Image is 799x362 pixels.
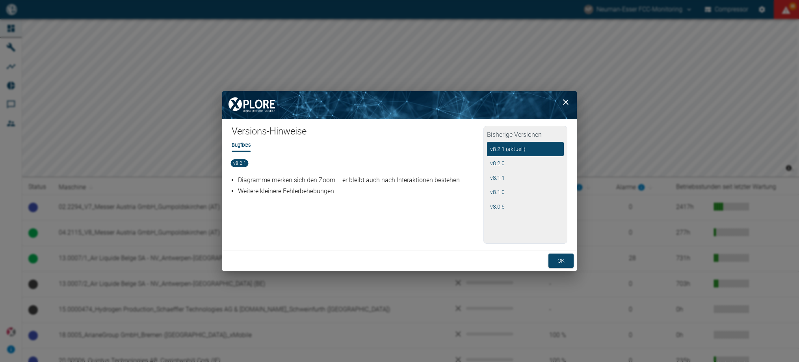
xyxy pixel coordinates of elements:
[487,129,564,142] h2: Bisherige Versionen
[232,141,251,149] li: Bugfixes
[222,91,577,119] img: background image
[232,125,483,141] h1: Versions-Hinweise
[222,91,281,119] img: XPLORE Logo
[487,156,564,171] button: v8.2.0
[231,159,249,167] span: v8.2.1
[238,187,481,196] p: Weitere kleinere Fehlerbehebungen
[487,171,564,185] button: v8.1.1
[558,94,574,110] button: close
[487,185,564,200] button: v8.1.0
[548,254,574,268] button: ok
[238,175,481,185] p: Diagramme merken sich den Zoom – er bleibt auch nach Interaktionen bestehen
[487,200,564,214] button: v8.0.6
[487,142,564,157] button: v8.2.1 (aktuell)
